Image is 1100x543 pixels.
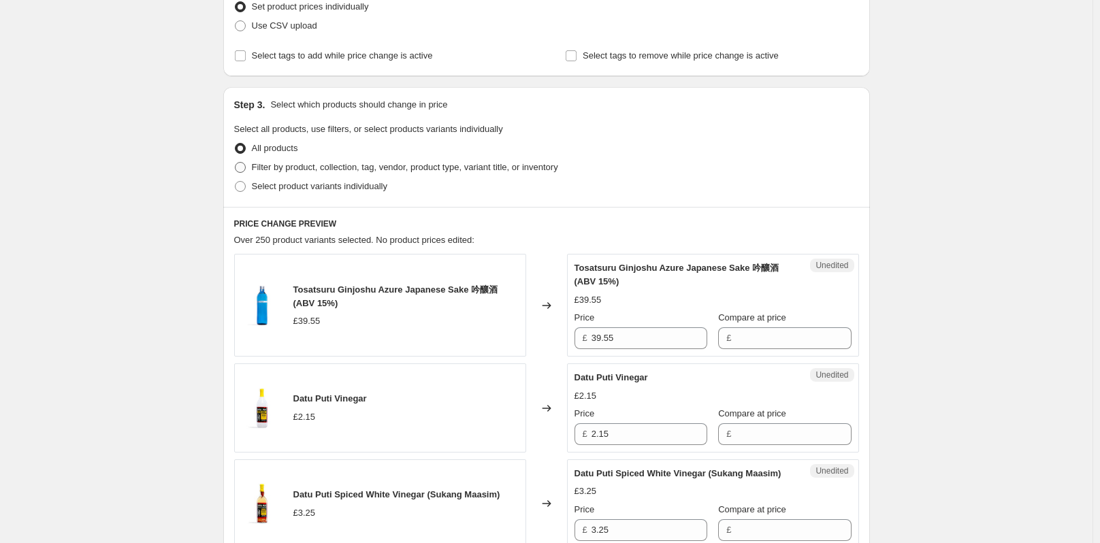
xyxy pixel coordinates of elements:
span: Filter by product, collection, tag, vendor, product type, variant title, or inventory [252,162,558,172]
img: 4b81602b-16b3-45d3-a5d7-eb5229a53b8c_be109433-3105-4843-b938-40fa3fed3a5b_80x.jpg [242,483,282,524]
span: Compare at price [718,504,786,514]
h2: Step 3. [234,98,265,112]
span: Select product variants individually [252,181,387,191]
span: Compare at price [718,408,786,418]
span: Compare at price [718,312,786,323]
div: £2.15 [575,389,597,403]
div: £3.25 [293,506,316,520]
span: Over 250 product variants selected. No product prices edited: [234,235,474,245]
span: £ [583,525,587,535]
span: Price [575,504,595,514]
img: 10dcfab1-03fe-4469-84b1-d10883bc3af1_63532790-238a-4643-9ed6-067c2d78c520_80x.jpg [242,285,282,326]
span: Price [575,312,595,323]
span: Tosatsuru Ginjoshu Azure Japanese Sake 吟釀酒 (ABV 15%) [575,263,779,286]
span: £ [726,333,731,343]
span: £ [726,525,731,535]
span: Unedited [815,465,848,476]
span: £ [583,333,587,343]
div: £39.55 [293,314,321,328]
div: £3.25 [575,484,597,498]
span: £ [726,429,731,439]
span: Use CSV upload [252,20,317,31]
span: Tosatsuru Ginjoshu Azure Japanese Sake 吟釀酒 (ABV 15%) [293,284,498,308]
div: £39.55 [575,293,602,307]
span: Datu Puti Vinegar [293,393,367,404]
span: All products [252,143,298,153]
span: Datu Puti Spiced White Vinegar (Sukang Maasim) [575,468,781,478]
img: a028f059-da8b-45b1-8520-3083dd0cbbc4_527e374e-415b-4f9c-b267-8309e6227e29_80x.jpg [242,388,282,429]
span: Price [575,408,595,418]
div: £2.15 [293,410,316,424]
span: Unedited [815,260,848,271]
span: Set product prices individually [252,1,369,12]
span: £ [583,429,587,439]
h6: PRICE CHANGE PREVIEW [234,218,859,229]
p: Select which products should change in price [270,98,447,112]
span: Select tags to remove while price change is active [583,50,779,61]
span: Select tags to add while price change is active [252,50,433,61]
span: Datu Puti Vinegar [575,372,648,382]
span: Select all products, use filters, or select products variants individually [234,124,503,134]
span: Unedited [815,369,848,380]
span: Datu Puti Spiced White Vinegar (Sukang Maasim) [293,489,500,499]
